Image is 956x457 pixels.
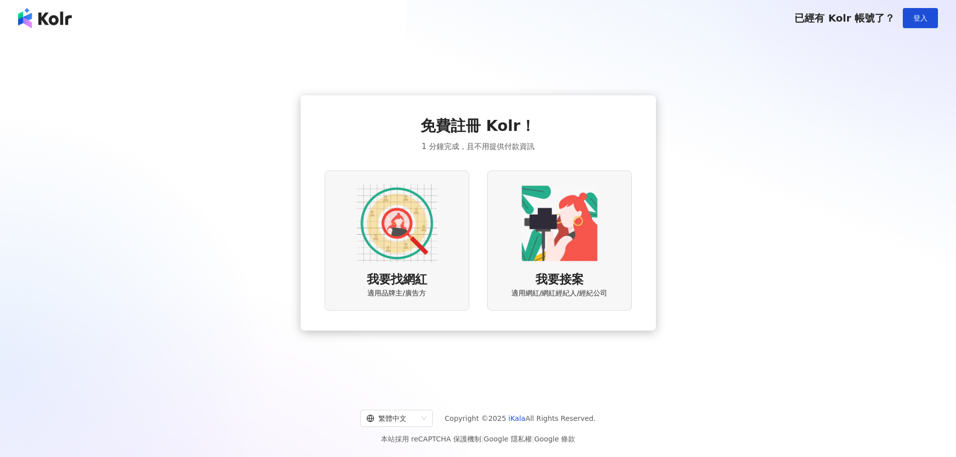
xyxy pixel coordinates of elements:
span: | [481,435,484,443]
span: Copyright © 2025 All Rights Reserved. [445,412,596,424]
span: 適用品牌主/廣告方 [367,288,426,298]
a: iKala [508,414,525,422]
span: 登入 [913,14,927,22]
span: | [532,435,534,443]
span: 我要找網紅 [367,271,427,288]
span: 1 分鐘完成，且不用提供付款資訊 [422,140,534,153]
span: 我要接案 [535,271,584,288]
div: 繁體中文 [366,410,418,426]
img: AD identity option [357,183,437,263]
button: 登入 [903,8,938,28]
a: Google 隱私權 [484,435,532,443]
span: 適用網紅/網紅經紀人/經紀公司 [511,288,607,298]
span: 已經有 Kolr 帳號了？ [794,12,895,24]
img: logo [18,8,72,28]
span: 免費註冊 Kolr！ [421,115,535,136]
a: Google 條款 [534,435,575,443]
span: 本站採用 reCAPTCHA 保護機制 [381,433,575,445]
img: KOL identity option [519,183,600,263]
